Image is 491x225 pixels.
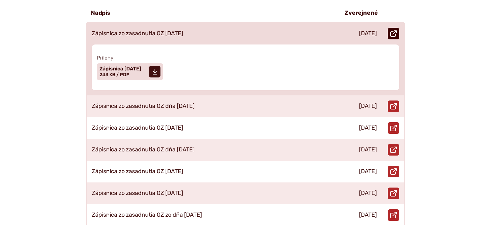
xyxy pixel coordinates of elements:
[92,212,202,219] p: Zápisnica zo zasadnutia OZ zo dňa [DATE]
[92,125,183,132] p: Zápisnica zo zasadnutia OZ [DATE]
[359,30,377,37] p: [DATE]
[359,190,377,197] p: [DATE]
[99,66,141,71] span: Zápisnica [DATE]
[359,168,377,175] p: [DATE]
[97,63,163,80] a: Zápisnica [DATE] 243 KB / PDF
[359,146,377,153] p: [DATE]
[359,103,377,110] p: [DATE]
[91,10,110,17] p: Nadpis
[97,55,394,61] span: Prílohy
[92,168,183,175] p: Zápisnica zo zasadnutia OZ [DATE]
[359,212,377,219] p: [DATE]
[92,103,195,110] p: Zápisnica zo zasadnutia OZ dňa [DATE]
[92,146,195,153] p: Zápisnica zo zasadnutia OZ dňa [DATE]
[99,72,129,77] span: 243 KB / PDF
[359,125,377,132] p: [DATE]
[92,190,183,197] p: Zápisnica zo zasadnutia OZ [DATE]
[92,30,183,37] p: Zápisnica zo zasadnutia OZ [DATE]
[345,10,378,17] p: Zverejnené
